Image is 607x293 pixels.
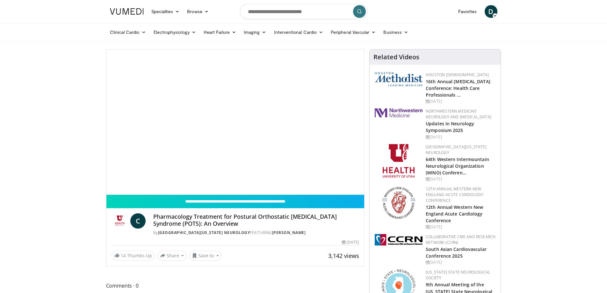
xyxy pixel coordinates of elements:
img: VuMedi Logo [110,8,144,15]
span: 3,142 views [328,252,359,260]
a: Heart Failure [200,26,240,39]
a: Collaborative CME and Research Network (CCRN) [426,234,495,245]
img: 2a462fb6-9365-492a-ac79-3166a6f924d8.png.150x105_q85_autocrop_double_scale_upscale_version-0.2.jpg [375,108,423,117]
a: [GEOGRAPHIC_DATA][US_STATE] Neurology [426,144,487,155]
div: [DATE] [426,260,495,265]
img: f6362829-b0a3-407d-a044-59546adfd345.png.150x105_q85_autocrop_double_scale_upscale_version-0.2.png [383,144,415,178]
a: Business [379,26,412,39]
a: Updates in Neurology Symposium 2025 [426,121,474,133]
a: Clinical Cardio [106,26,150,39]
a: [PERSON_NAME] [272,230,306,235]
img: 0954f259-7907-4053-a817-32a96463ecc8.png.150x105_q85_autocrop_double_scale_upscale_version-0.2.png [381,186,416,220]
h4: Related Videos [373,53,419,61]
h4: Pharmacology Treatment for Postural Orthostatic [MEDICAL_DATA] Syndrome (POTS): An Overview [153,213,359,227]
a: 12th Annual Western New England Acute Cardiology Conference [426,204,483,223]
a: Electrophysiology [150,26,200,39]
a: 12th Annual Western New England Acute Cardiology Conference [426,186,483,203]
img: University of Utah Neurology [112,213,128,229]
a: Interventional Cardio [270,26,327,39]
span: 14 [121,253,126,259]
a: Specialties [148,5,184,18]
img: a04ee3ba-8487-4636-b0fb-5e8d268f3737.png.150x105_q85_autocrop_double_scale_upscale_version-0.2.png [375,234,423,245]
div: [DATE] [342,239,359,245]
a: 64th Western Intermountain Neurological Organization (WINO) Conferen… [426,156,489,176]
span: Comments 0 [106,282,365,290]
div: [DATE] [426,176,495,182]
button: Save to [189,251,222,261]
div: By FEATURING [153,230,359,236]
img: 5e4488cc-e109-4a4e-9fd9-73bb9237ee91.png.150x105_q85_autocrop_double_scale_upscale_version-0.2.png [375,72,423,86]
a: 14 Thumbs Up [112,251,155,260]
div: [DATE] [426,99,495,104]
a: [US_STATE] State Neurological Society [426,269,490,281]
a: D [485,5,497,18]
a: Imaging [240,26,270,39]
video-js: Video Player [106,49,365,195]
div: [DATE] [426,134,495,140]
a: Peripheral Vascular [327,26,379,39]
a: Browse [183,5,213,18]
div: [DATE] [426,224,495,230]
a: 16th Annual [MEDICAL_DATA] Conference: Health Care Professionals … [426,78,490,98]
button: Share [157,251,187,261]
a: South Asian Cardiovascular Conference 2025 [426,246,487,259]
a: C [130,213,146,229]
a: Northwestern Medicine Neurology and [MEDICAL_DATA] [426,108,491,120]
input: Search topics, interventions [240,4,367,19]
a: [GEOGRAPHIC_DATA][US_STATE] Neurology [158,230,250,235]
a: Favorites [454,5,481,18]
a: Houston [DEMOGRAPHIC_DATA] [426,72,489,77]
